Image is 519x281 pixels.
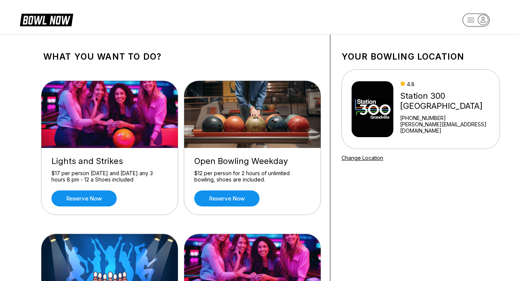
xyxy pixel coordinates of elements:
a: Reserve now [194,190,259,206]
div: Open Bowling Weekday [194,156,311,166]
div: Station 300 [GEOGRAPHIC_DATA] [400,91,497,111]
div: $12 per person for 2 hours of unlimited bowling, shoes are included. [194,170,311,183]
div: 4.8 [400,81,497,87]
img: Open Bowling Weekday [184,81,321,148]
a: Change Location [342,155,383,161]
a: Reserve now [51,190,117,206]
h1: What you want to do? [43,51,319,62]
div: $17 per person [DATE] and [DATE] any 3 hours 8 pm - 12 a Shoes included [51,170,168,183]
div: Lights and Strikes [51,156,168,166]
img: Lights and Strikes [41,81,179,148]
a: [PERSON_NAME][EMAIL_ADDRESS][DOMAIN_NAME] [400,121,497,134]
h1: Your bowling location [342,51,500,62]
div: [PHONE_NUMBER] [400,115,497,121]
img: Station 300 Grandville [352,81,393,137]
